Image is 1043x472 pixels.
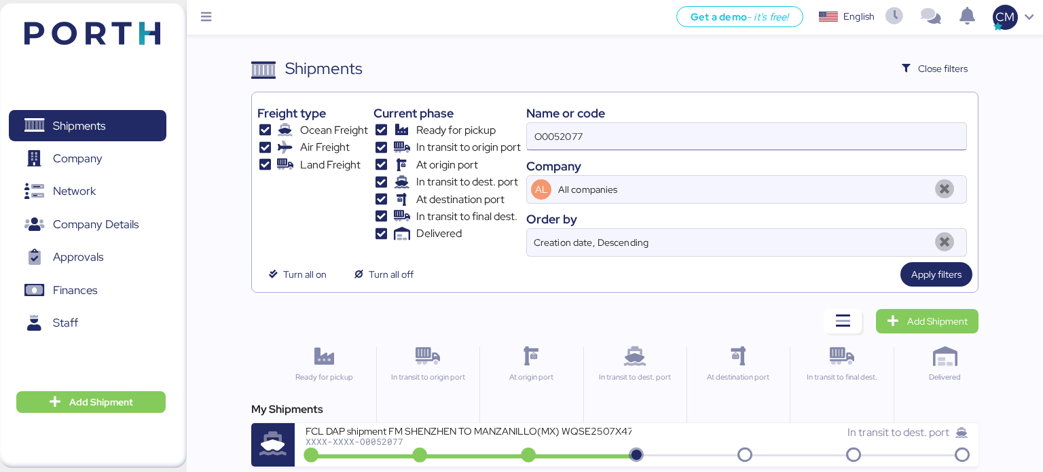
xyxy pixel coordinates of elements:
span: Staff [53,313,78,333]
span: Turn all on [283,266,327,283]
input: AL [555,176,928,203]
span: Approvals [53,247,103,267]
button: Turn all on [257,262,337,287]
button: Turn all off [343,262,424,287]
div: English [843,10,875,24]
span: In transit to dest. port [416,174,518,190]
span: Air Freight [300,139,350,156]
span: In transit to final dest. [416,208,517,225]
div: My Shipments [251,401,979,418]
div: Shipments [285,56,363,81]
div: Company [526,157,967,175]
div: At destination port [693,371,784,383]
span: In transit to dest. port [847,425,949,439]
button: Apply filters [900,262,972,287]
span: Ocean Freight [300,122,368,139]
span: Shipments [53,116,105,136]
span: Company Details [53,215,139,234]
div: Delivered [900,371,991,383]
span: At destination port [416,192,505,208]
span: Close filters [918,60,968,77]
span: In transit to origin port [416,139,521,156]
a: Shipments [9,110,166,141]
a: Finances [9,275,166,306]
a: Staff [9,308,166,339]
div: Order by [526,210,967,228]
button: Add Shipment [16,391,166,413]
a: Add Shipment [876,309,978,333]
span: Company [53,149,103,168]
a: Company [9,143,166,175]
span: Add Shipment [69,394,133,410]
span: Apply filters [911,266,962,283]
div: In transit to dest. port [589,371,680,383]
div: FCL DAP shipment FM SHENZHEN TO MANZANILLO(MX) WQSE2507X47 [306,424,632,436]
span: Add Shipment [907,313,968,329]
span: Delivered [416,225,462,242]
span: Finances [53,280,97,300]
div: Ready for pickup [278,371,370,383]
div: In transit to origin port [382,371,473,383]
div: Name or code [526,104,967,122]
button: Menu [195,6,218,29]
span: At origin port [416,157,478,173]
a: Approvals [9,242,166,273]
span: Land Freight [300,157,361,173]
div: Current phase [373,104,521,122]
div: In transit to final dest. [796,371,887,383]
span: CM [995,8,1014,26]
div: At origin port [486,371,577,383]
div: Freight type [257,104,368,122]
div: XXXX-XXXX-O0052077 [306,437,632,446]
span: Network [53,181,96,201]
button: Close filters [891,56,979,81]
span: Turn all off [369,266,414,283]
span: Ready for pickup [416,122,496,139]
a: Network [9,176,166,207]
span: AL [535,182,548,197]
a: Company Details [9,209,166,240]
